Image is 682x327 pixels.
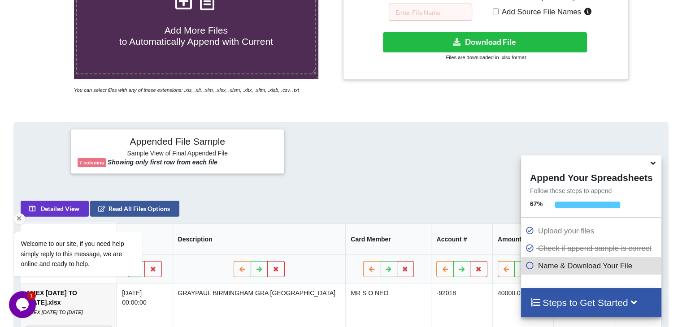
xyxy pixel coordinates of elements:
[530,200,543,207] b: 67 %
[530,297,652,308] h4: Steps to Get Started
[90,200,179,216] button: Read All Files Options
[78,136,278,148] h4: Appended File Sample
[9,151,170,287] iframe: chat widget
[78,150,278,159] h6: Sample View of Final Appended File
[492,223,554,254] th: Amount
[526,260,659,271] p: Name & Download Your File
[108,159,217,166] b: Showing only first row from each file
[526,243,659,254] p: Check if append sample is correct
[446,55,526,60] small: Files are downloaded in .xlsx format
[345,223,431,254] th: Card Member
[173,223,346,254] th: Description
[389,4,472,21] input: Enter File Name
[499,8,581,16] span: Add Source File Names
[521,170,661,183] h4: Append Your Spreadsheets
[26,309,83,314] i: AMEX [DATE] TO [DATE]
[119,25,273,47] span: Add More Files to Automatically Append with Current
[9,291,38,318] iframe: chat widget
[521,186,661,195] p: Follow these steps to append
[383,32,587,52] button: Download File
[431,223,492,254] th: Account #
[74,87,299,93] i: You can select files with any of these extensions: .xls, .xlt, .xlm, .xlsx, .xlsm, .xltx, .xltm, ...
[526,225,659,237] p: Upload your files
